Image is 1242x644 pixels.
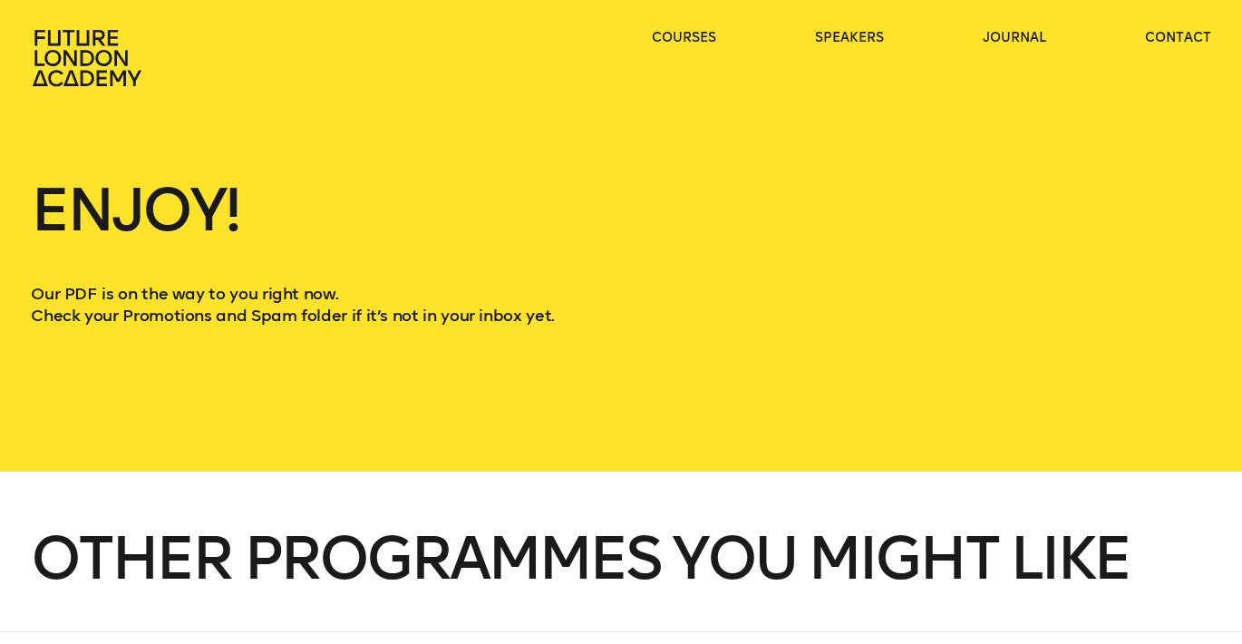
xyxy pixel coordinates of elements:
[31,522,1130,594] span: Other programmes you might like
[983,29,1046,47] a: journal
[31,283,1211,327] p: Our PDF is on the way to you right now. Check your Promotions and Spam folder if it’s not in your...
[652,29,716,47] a: courses
[31,181,1211,283] h1: Enjoy!
[1145,29,1211,47] a: contact
[815,29,884,47] a: speakers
